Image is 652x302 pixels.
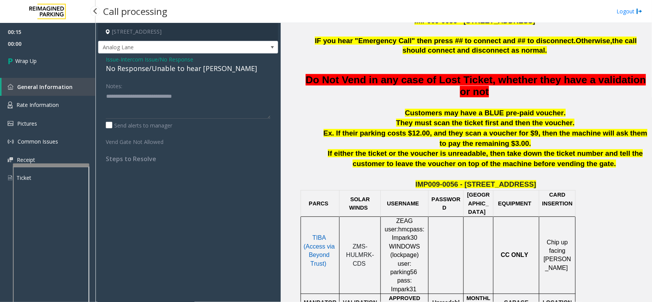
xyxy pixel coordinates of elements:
span: Otherwise, [576,37,612,45]
span: General Information [17,83,73,90]
span: They must scan the ticket first and then the voucher. [396,119,575,127]
span: Customers may have a BLUE pre-paid voucher. [405,109,566,117]
img: 'icon' [8,174,13,181]
span: [GEOGRAPHIC_DATA] [467,192,490,215]
span: PARCS [309,200,328,207]
span: EQUIPMENT [498,200,531,207]
span: Pictures [17,120,37,127]
span: hmc [398,226,410,233]
a: General Information [2,78,95,96]
span: Rate Information [16,101,59,108]
img: 'icon' [8,121,13,126]
span: parking56 [390,269,417,275]
span: Ex. If their parking costs $12.00, and they scan a voucher for $9, then the machine will ask them... [324,129,647,147]
span: lockpage [392,252,417,258]
span: Receipt [17,156,35,163]
a: Logout [616,7,642,15]
span: Do Not Vend in any case of Lost Ticket, whether they have a validation or not [306,74,646,97]
img: 'icon' [8,102,13,108]
span: Chip up facing [PERSON_NAME] [544,239,571,271]
span: IMP009-0056 - [STREET_ADDRESS] [414,17,535,25]
span: USERNAME [387,200,419,207]
span: TIBA (Access via Beyond Trust) [304,234,335,266]
img: 'icon' [8,157,13,162]
span: SOLAR WINDS [349,196,370,211]
h4: Steps to Resolve [106,155,270,163]
span: CC ONLY [501,252,528,258]
label: Vend Gate Not Allowed [104,135,174,146]
label: Notes: [106,79,122,90]
span: ) user: [398,252,419,266]
span: ZEAG user: [385,218,413,233]
span: IF you hear "Emergency Call" then press ## to connect and ## to disconnect. [315,37,576,45]
img: logout [636,7,642,15]
span: pass: Impark31 [391,277,417,292]
div: No Response/Unable to hear [PERSON_NAME] [106,63,270,74]
span: IMP009-0056 - [STREET_ADDRESS] [416,180,536,188]
span: the call should connect and disconnect as normal. [403,37,637,54]
span: - [119,56,193,63]
span: Analog Lane [99,41,242,53]
span: Intercom Issue/No Response [121,55,193,63]
img: 'icon' [8,139,14,145]
span: PASSWORD [432,196,461,211]
label: Send alerts to manager [106,121,172,129]
span: ZMS-HULMRK-CDS [346,243,374,267]
span: Issue [106,55,119,63]
span: Common Issues [18,138,58,145]
span: Wrap Up [15,57,37,65]
span: If either the ticket or the voucher is unreadable, then take down the ticket number and tell the ... [328,149,643,168]
h4: [STREET_ADDRESS] [98,23,278,41]
img: 'icon' [8,84,13,90]
span: CARD INSERTION [542,192,573,206]
h3: Call processing [99,2,171,21]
